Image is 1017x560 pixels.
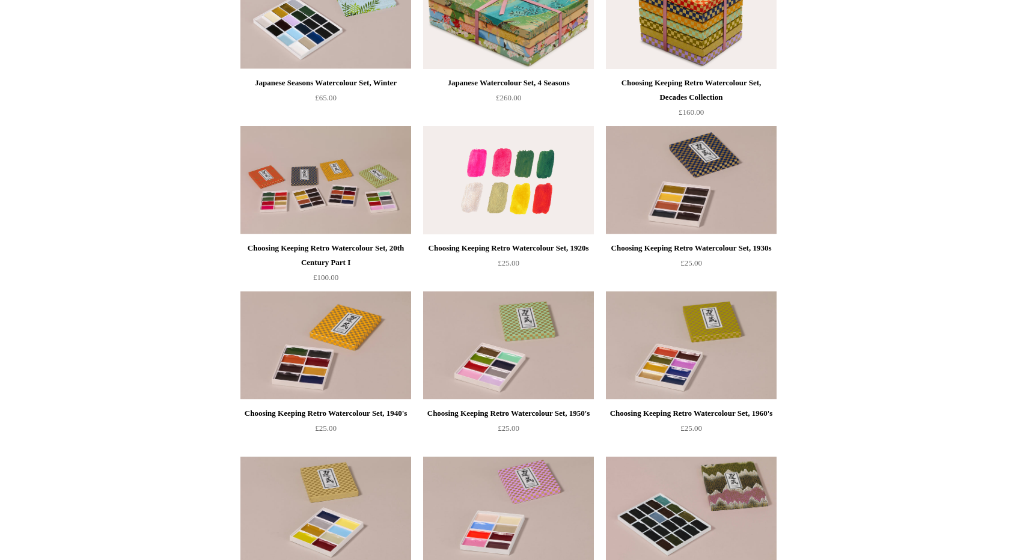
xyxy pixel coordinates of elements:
[496,93,521,102] span: £260.00
[426,76,591,90] div: Japanese Watercolour Set, 4 Seasons
[606,76,777,125] a: Choosing Keeping Retro Watercolour Set, Decades Collection £160.00
[423,406,594,455] a: Choosing Keeping Retro Watercolour Set, 1950's £25.00
[426,406,591,421] div: Choosing Keeping Retro Watercolour Set, 1950's
[606,291,777,400] a: Choosing Keeping Retro Watercolour Set, 1960's Choosing Keeping Retro Watercolour Set, 1960's
[240,126,411,234] img: Choosing Keeping Retro Watercolour Set, 20th Century Part I
[606,126,777,234] img: Choosing Keeping Retro Watercolour Set, 1930s
[680,424,702,433] span: £25.00
[240,76,411,125] a: Japanese Seasons Watercolour Set, Winter £65.00
[423,76,594,125] a: Japanese Watercolour Set, 4 Seasons £260.00
[240,241,411,290] a: Choosing Keeping Retro Watercolour Set, 20th Century Part I £100.00
[498,258,519,267] span: £25.00
[606,291,777,400] img: Choosing Keeping Retro Watercolour Set, 1960's
[240,406,411,455] a: Choosing Keeping Retro Watercolour Set, 1940's £25.00
[315,424,337,433] span: £25.00
[243,241,408,270] div: Choosing Keeping Retro Watercolour Set, 20th Century Part I
[423,126,594,234] img: Choosing Keeping Retro Watercolour Set, 1920s
[606,406,777,455] a: Choosing Keeping Retro Watercolour Set, 1960's £25.00
[313,273,338,282] span: £100.00
[423,291,594,400] img: Choosing Keeping Retro Watercolour Set, 1950's
[426,241,591,255] div: Choosing Keeping Retro Watercolour Set, 1920s
[423,241,594,290] a: Choosing Keeping Retro Watercolour Set, 1920s £25.00
[680,258,702,267] span: £25.00
[609,406,774,421] div: Choosing Keeping Retro Watercolour Set, 1960's
[423,291,594,400] a: Choosing Keeping Retro Watercolour Set, 1950's Choosing Keeping Retro Watercolour Set, 1950's
[609,241,774,255] div: Choosing Keeping Retro Watercolour Set, 1930s
[423,126,594,234] a: Choosing Keeping Retro Watercolour Set, 1920s Choosing Keeping Retro Watercolour Set, 1920s
[606,241,777,290] a: Choosing Keeping Retro Watercolour Set, 1930s £25.00
[243,406,408,421] div: Choosing Keeping Retro Watercolour Set, 1940's
[606,126,777,234] a: Choosing Keeping Retro Watercolour Set, 1930s Choosing Keeping Retro Watercolour Set, 1930s
[679,108,704,117] span: £160.00
[240,291,411,400] img: Choosing Keeping Retro Watercolour Set, 1940's
[240,291,411,400] a: Choosing Keeping Retro Watercolour Set, 1940's Choosing Keeping Retro Watercolour Set, 1940's
[315,93,337,102] span: £65.00
[609,76,774,105] div: Choosing Keeping Retro Watercolour Set, Decades Collection
[243,76,408,90] div: Japanese Seasons Watercolour Set, Winter
[240,126,411,234] a: Choosing Keeping Retro Watercolour Set, 20th Century Part I Choosing Keeping Retro Watercolour Se...
[498,424,519,433] span: £25.00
